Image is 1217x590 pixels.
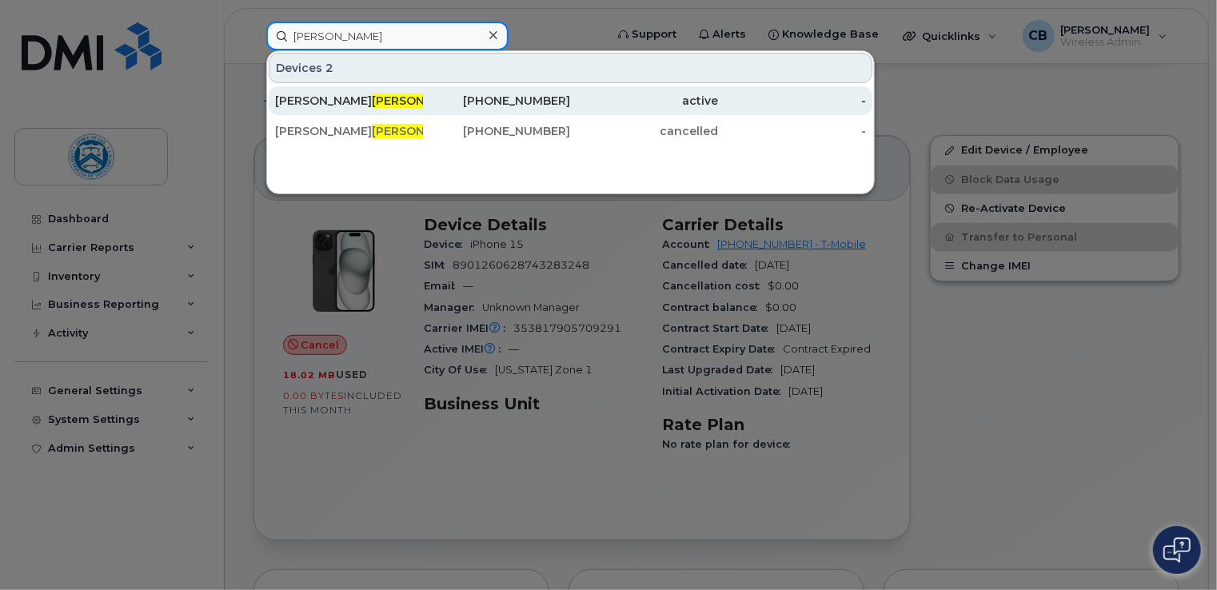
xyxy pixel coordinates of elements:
[718,123,866,139] div: -
[325,60,333,76] span: 2
[269,53,872,83] div: Devices
[423,123,571,139] div: [PHONE_NUMBER]
[266,22,509,50] input: Find something...
[269,86,872,115] a: [PERSON_NAME][PERSON_NAME][PHONE_NUMBER]active-
[571,93,719,109] div: active
[275,123,423,139] div: [PERSON_NAME]
[718,93,866,109] div: -
[423,93,571,109] div: [PHONE_NUMBER]
[275,93,423,109] div: [PERSON_NAME]
[1163,537,1191,563] img: Open chat
[571,123,719,139] div: cancelled
[372,94,469,108] span: [PERSON_NAME]
[269,117,872,146] a: [PERSON_NAME][PERSON_NAME][PHONE_NUMBER]cancelled-
[372,124,469,138] span: [PERSON_NAME]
